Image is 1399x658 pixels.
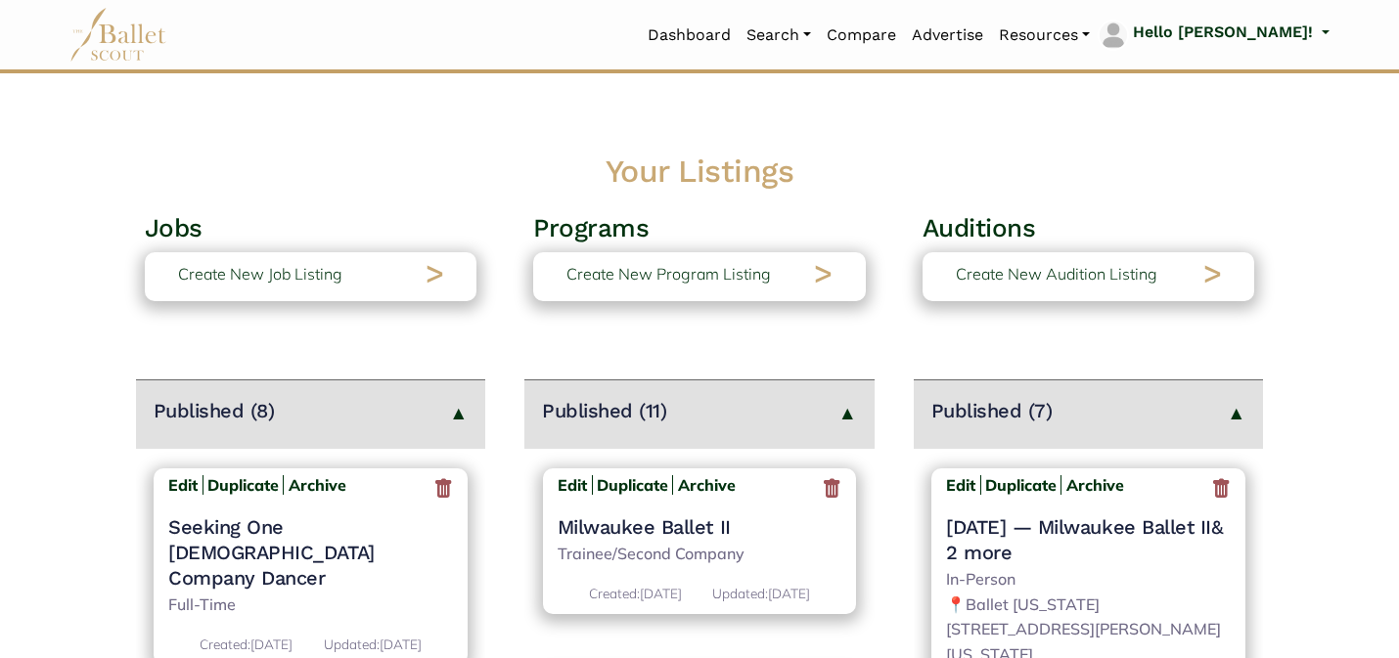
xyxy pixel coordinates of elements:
[1133,20,1313,45] p: Hello [PERSON_NAME]!
[558,514,842,540] a: Milwaukee Ballet II
[923,212,1255,245] h3: Auditions
[1100,22,1127,49] img: profile picture
[426,253,444,294] h2: >
[1203,253,1222,294] h2: >
[1066,475,1124,495] b: Archive
[558,475,587,495] b: Edit
[814,253,833,294] h2: >
[168,514,453,591] a: Seeking One [DEMOGRAPHIC_DATA] Company Dancer
[200,636,250,652] span: Created:
[678,475,736,495] b: Archive
[589,585,640,601] span: Created:
[168,592,453,618] p: Full-Time
[589,583,682,604] p: [DATE]
[931,398,1053,423] h4: Published (7)
[145,212,477,245] h3: Jobs
[904,15,991,56] a: Advertise
[533,252,866,301] a: Create New Program Listing>
[712,585,768,601] span: Updated:
[640,15,739,56] a: Dashboard
[1013,515,1211,539] span: — Milwaukee Ballet II
[154,398,275,423] h4: Published (8)
[946,515,1223,564] a: & 2 more
[542,398,666,423] h4: Published (11)
[819,15,904,56] a: Compare
[712,583,810,604] p: [DATE]
[597,475,668,495] a: Duplicate
[558,475,593,495] a: Edit
[946,475,981,495] a: Edit
[558,542,842,567] p: Trainee/Second Company
[1098,20,1330,51] a: profile picture Hello [PERSON_NAME]!
[200,634,293,655] p: [DATE]
[991,15,1098,56] a: Resources
[533,212,866,245] h3: Programs
[168,475,203,495] a: Edit
[985,475,1057,495] a: Duplicate
[145,252,477,301] a: Create New Job Listing>
[324,636,380,652] span: Updated:
[168,475,198,495] b: Edit
[923,252,1255,301] a: Create New Audition Listing>
[946,515,1211,539] a: [DATE] — Milwaukee Ballet II
[1061,475,1124,495] a: Archive
[289,475,346,495] b: Archive
[324,634,422,655] p: [DATE]
[672,475,736,495] a: Archive
[739,15,819,56] a: Search
[283,475,346,495] a: Archive
[566,262,771,287] p: Create New Program Listing
[956,262,1157,287] p: Create New Audition Listing
[946,475,975,495] b: Edit
[207,475,279,495] a: Duplicate
[178,262,342,287] p: Create New Job Listing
